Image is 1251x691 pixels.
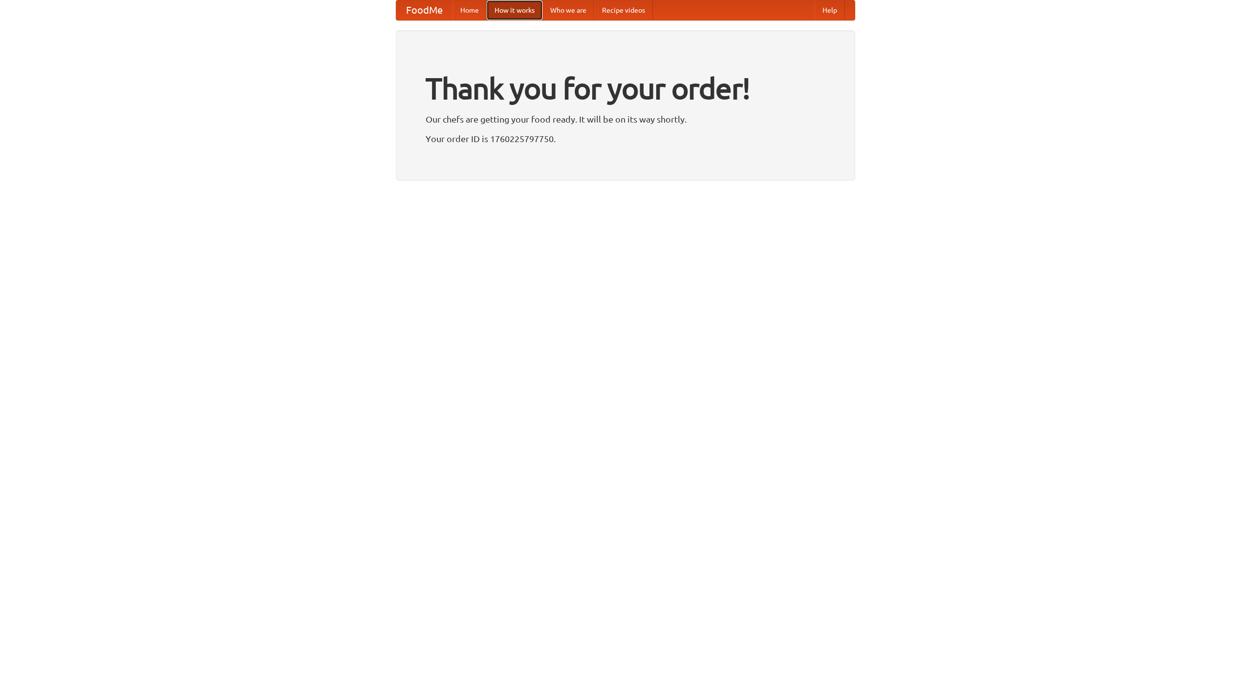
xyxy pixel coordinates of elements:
[426,65,825,112] h1: Thank you for your order!
[426,112,825,126] p: Our chefs are getting your food ready. It will be on its way shortly.
[487,0,542,20] a: How it works
[453,0,487,20] a: Home
[815,0,845,20] a: Help
[396,0,453,20] a: FoodMe
[426,131,825,146] p: Your order ID is 1760225797750.
[594,0,653,20] a: Recipe videos
[542,0,594,20] a: Who we are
